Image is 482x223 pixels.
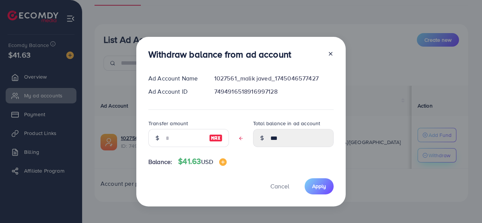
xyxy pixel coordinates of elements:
iframe: Chat [450,189,476,217]
button: Apply [305,178,334,194]
label: Total balance in ad account [253,120,320,127]
span: Balance: [148,158,172,166]
div: 7494916518916997128 [208,87,340,96]
button: Cancel [261,178,299,194]
img: image [219,158,227,166]
div: Ad Account Name [142,74,208,83]
div: Ad Account ID [142,87,208,96]
img: image [209,133,223,143]
div: 1027561_malik javed_1745046577427 [208,74,340,83]
span: Cancel [270,182,289,190]
label: Transfer amount [148,120,188,127]
h4: $41.63 [178,157,226,166]
span: USD [201,158,213,166]
h3: Withdraw balance from ad account [148,49,291,60]
span: Apply [312,182,326,190]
